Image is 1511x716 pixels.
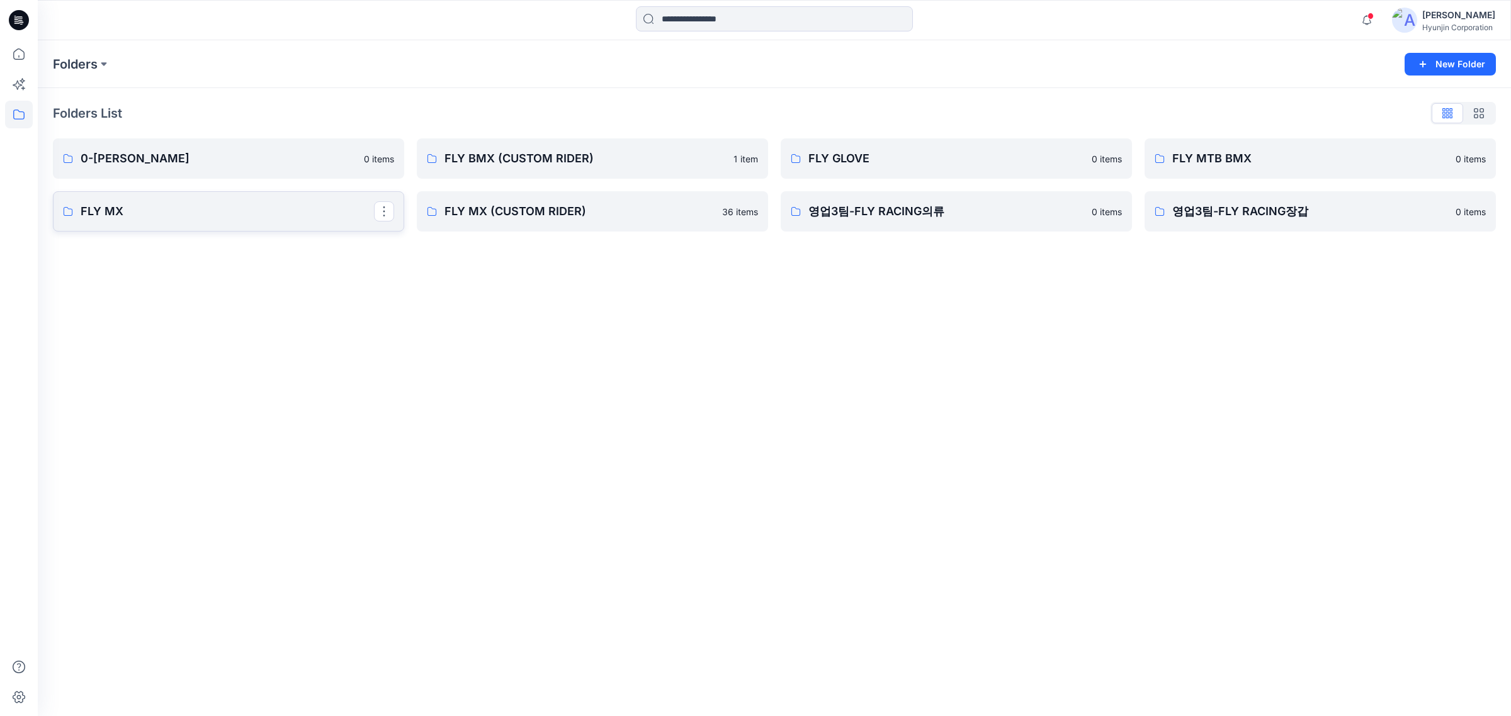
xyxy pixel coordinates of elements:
[417,191,768,232] a: FLY MX (CUSTOM RIDER)36 items
[1456,205,1486,218] p: 0 items
[1092,152,1122,165] p: 0 items
[1422,23,1495,32] div: Hyunjin Corporation
[81,150,356,167] p: 0-[PERSON_NAME]
[1145,138,1496,179] a: FLY MTB BMX0 items
[53,55,98,73] a: Folders
[53,138,404,179] a: 0-[PERSON_NAME]0 items
[444,203,715,220] p: FLY MX (CUSTOM RIDER)
[1405,53,1496,76] button: New Folder
[444,150,726,167] p: FLY BMX (CUSTOM RIDER)
[1172,150,1448,167] p: FLY MTB BMX
[1392,8,1417,33] img: avatar
[53,104,122,123] p: Folders List
[808,203,1084,220] p: 영업3팀-FLY RACING의류
[1145,191,1496,232] a: 영업3팀-FLY RACING장갑0 items
[722,205,758,218] p: 36 items
[781,138,1132,179] a: FLY GLOVE0 items
[81,203,374,220] p: FLY MX
[733,152,758,165] p: 1 item
[417,138,768,179] a: FLY BMX (CUSTOM RIDER)1 item
[53,191,404,232] a: FLY MX
[781,191,1132,232] a: 영업3팀-FLY RACING의류0 items
[1172,203,1448,220] p: 영업3팀-FLY RACING장갑
[808,150,1084,167] p: FLY GLOVE
[1092,205,1122,218] p: 0 items
[1456,152,1486,165] p: 0 items
[364,152,394,165] p: 0 items
[1422,8,1495,23] div: [PERSON_NAME]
